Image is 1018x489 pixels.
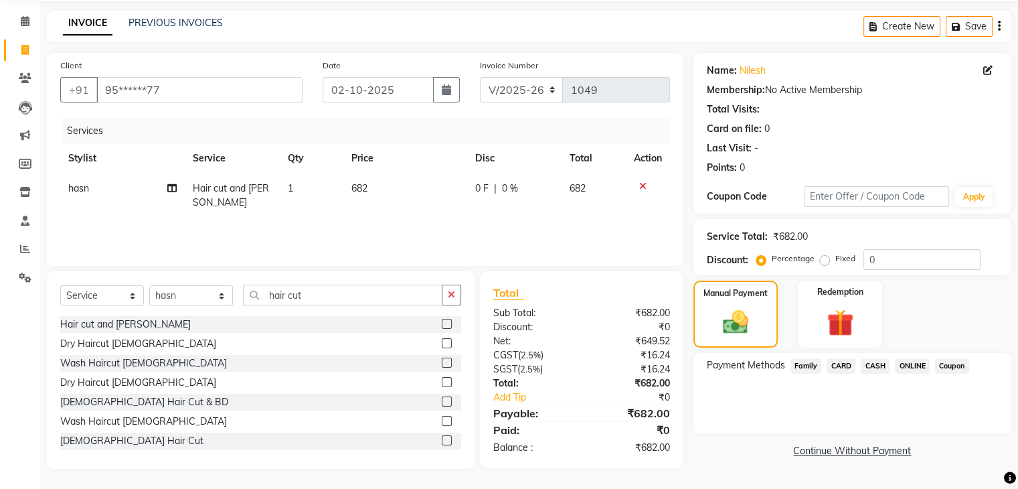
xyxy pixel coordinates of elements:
input: Search or Scan [243,285,442,305]
span: Payment Methods [707,358,785,372]
div: [DEMOGRAPHIC_DATA] Hair Cut & BD [60,395,228,409]
a: Continue Without Payment [696,444,1009,458]
div: Sub Total: [483,306,582,320]
span: 2.5% [520,364,540,374]
div: ₹682.00 [582,376,680,391]
span: CGST [493,349,518,361]
div: Membership: [707,83,765,97]
div: Payable: [483,405,582,421]
div: No Active Membership [707,83,998,97]
div: Wash Haircut [DEMOGRAPHIC_DATA] [60,415,227,429]
label: Fixed [835,253,855,265]
div: 0 [740,161,745,175]
span: 682 [351,182,367,194]
th: Price [343,143,467,173]
label: Percentage [772,253,815,265]
a: PREVIOUS INVOICES [129,17,223,29]
div: Discount: [483,320,582,334]
div: Paid: [483,422,582,438]
span: CASH [861,358,889,374]
button: Create New [863,16,940,37]
span: 1 [288,182,293,194]
div: ₹0 [582,320,680,334]
button: Apply [954,187,993,207]
div: Dry Haircut [DEMOGRAPHIC_DATA] [60,337,216,351]
div: ₹682.00 [582,306,680,320]
span: Total [493,286,524,300]
span: CARD [827,358,855,374]
div: Points: [707,161,737,175]
div: ₹16.24 [582,362,680,376]
label: Client [60,60,82,72]
th: Total [562,143,626,173]
a: Nilesh [740,64,766,78]
div: Coupon Code [707,190,804,204]
div: Discount: [707,253,748,267]
span: | [494,182,497,196]
div: Services [62,119,680,143]
span: 682 [570,182,586,194]
div: Last Visit: [707,141,752,155]
label: Date [323,60,341,72]
a: INVOICE [63,11,112,36]
label: Manual Payment [703,287,768,299]
div: Name: [707,64,737,78]
th: Stylist [60,143,185,173]
input: Search by Name/Mobile/Email/Code [96,77,303,102]
div: Total: [483,376,582,391]
div: ( ) [483,362,582,376]
span: Hair cut and [PERSON_NAME] [193,182,269,208]
span: Coupon [935,358,969,374]
div: Card on file: [707,122,762,136]
input: Enter Offer / Coupon Code [804,186,950,207]
label: Invoice Number [480,60,538,72]
div: Dry Haircut [DEMOGRAPHIC_DATA] [60,376,216,390]
div: ₹682.00 [582,441,680,455]
div: Wash Haircut [DEMOGRAPHIC_DATA] [60,356,227,370]
label: Redemption [817,286,863,298]
span: 0 % [502,182,518,196]
div: 0 [764,122,770,136]
div: Service Total: [707,230,768,244]
div: Net: [483,334,582,348]
a: Add Tip [483,391,598,405]
div: - [754,141,758,155]
div: Total Visits: [707,102,760,117]
div: [DEMOGRAPHIC_DATA] Hair Cut [60,434,203,448]
div: ₹0 [598,391,679,405]
span: 0 F [475,182,489,196]
div: ₹0 [582,422,680,438]
img: _cash.svg [715,307,756,337]
span: Family [790,358,822,374]
button: +91 [60,77,98,102]
img: _gift.svg [819,306,862,340]
div: ₹682.00 [773,230,808,244]
div: ₹649.52 [582,334,680,348]
button: Save [946,16,993,37]
span: SGST [493,363,517,375]
div: ( ) [483,348,582,362]
div: Balance : [483,441,582,455]
span: hasn [68,182,89,194]
div: Hair cut and [PERSON_NAME] [60,318,191,332]
th: Service [185,143,280,173]
th: Qty [280,143,343,173]
th: Action [626,143,670,173]
div: ₹682.00 [582,405,680,421]
th: Disc [467,143,562,173]
div: ₹16.24 [582,348,680,362]
span: 2.5% [521,350,541,360]
span: ONLINE [895,358,930,374]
